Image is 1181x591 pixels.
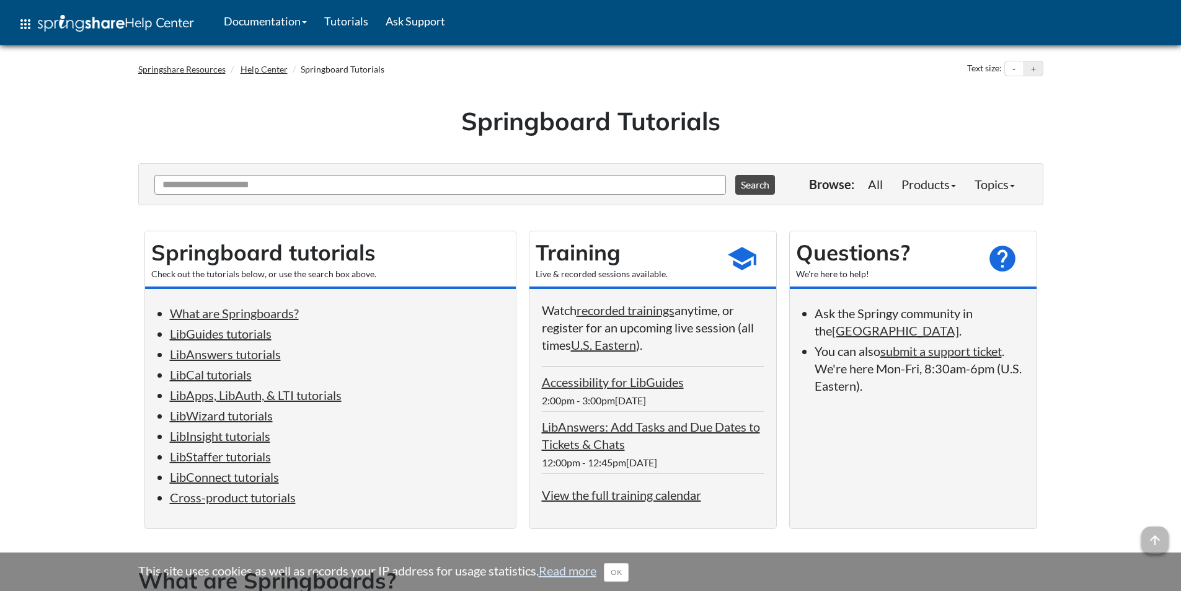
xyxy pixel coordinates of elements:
a: submit a support ticket [880,344,1002,358]
h1: Springboard Tutorials [148,104,1034,138]
a: apps Help Center [9,6,203,43]
div: We're here to help! [796,268,975,280]
a: Ask Support [377,6,454,37]
h2: Questions? [796,238,975,268]
a: LibConnect tutorials [170,469,279,484]
button: Search [735,175,775,195]
div: This site uses cookies as well as records your IP address for usage statistics. [126,562,1056,582]
div: Text size: [965,61,1004,77]
a: Springshare Resources [138,64,226,74]
a: Documentation [215,6,316,37]
span: arrow_upward [1141,527,1169,554]
a: LibInsight tutorials [170,429,270,443]
span: apps [18,17,33,32]
a: recorded trainings [577,303,675,318]
a: Help Center [241,64,288,74]
span: 12:00pm - 12:45pm[DATE] [542,456,657,468]
p: Watch anytime, or register for an upcoming live session (all times ). [542,301,764,353]
div: Check out the tutorials below, or use the search box above. [151,268,510,280]
span: help [987,243,1018,274]
a: LibAnswers: Add Tasks and Due Dates to Tickets & Chats [542,419,760,451]
a: Accessibility for LibGuides [542,375,684,389]
h2: Training [536,238,714,268]
a: Cross-product tutorials [170,490,296,505]
span: school [727,243,758,274]
span: Help Center [125,14,194,30]
a: LibStaffer tutorials [170,449,271,464]
a: What are Springboards? [170,306,299,321]
a: Products [892,172,965,197]
li: Springboard Tutorials [290,63,384,76]
p: Browse: [809,176,854,193]
a: arrow_upward [1141,528,1169,543]
a: LibApps, LibAuth, & LTI tutorials [170,388,342,402]
a: LibCal tutorials [170,367,252,382]
div: Live & recorded sessions available. [536,268,714,280]
li: Ask the Springy community in the . [815,304,1024,339]
button: Increase text size [1024,61,1043,76]
a: [GEOGRAPHIC_DATA] [832,323,959,338]
li: You can also . We're here Mon-Fri, 8:30am-6pm (U.S. Eastern). [815,342,1024,394]
h2: Springboard tutorials [151,238,510,268]
a: Topics [965,172,1024,197]
a: LibWizard tutorials [170,408,273,423]
a: U.S. Eastern [571,337,636,352]
button: Decrease text size [1005,61,1024,76]
span: 2:00pm - 3:00pm[DATE] [542,394,646,406]
img: Springshare [38,15,125,32]
a: Tutorials [316,6,377,37]
a: All [859,172,892,197]
a: View the full training calendar [542,487,701,502]
a: LibGuides tutorials [170,326,272,341]
a: LibAnswers tutorials [170,347,281,362]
